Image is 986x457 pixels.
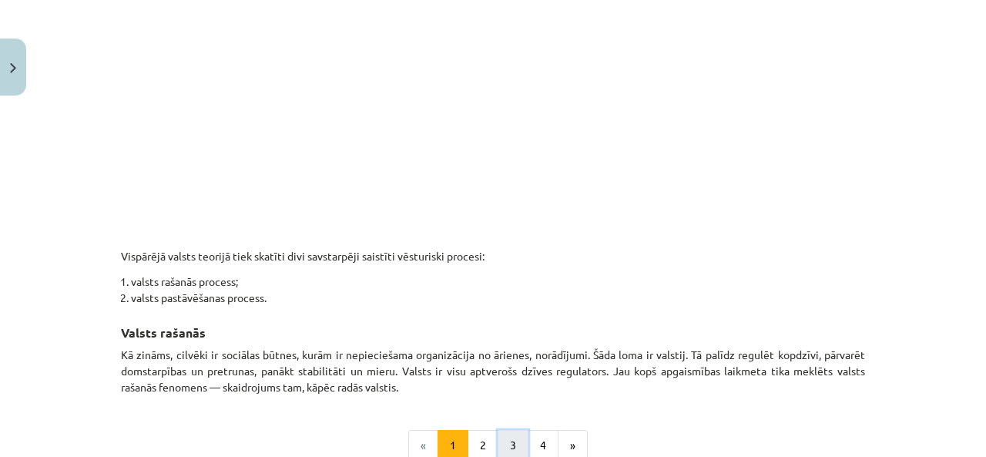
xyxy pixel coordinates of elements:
img: icon-close-lesson-0947bae3869378f0d4975bcd49f059093ad1ed9edebbc8119c70593378902aed.svg [10,63,16,73]
li: valsts pastāvēšanas process. [131,290,865,306]
p: Kā zināms, cilvēki ir sociālas būtnes, kurām ir nepieciešama organizācija no ārienes, norādījumi.... [121,347,865,395]
p: Vispārējā valsts teorijā tiek skatīti divi savstarpēji saistīti vēsturiski procesi: [121,232,865,264]
li: valsts rašanās process; [131,274,865,290]
strong: Valsts rašanās [121,324,206,341]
